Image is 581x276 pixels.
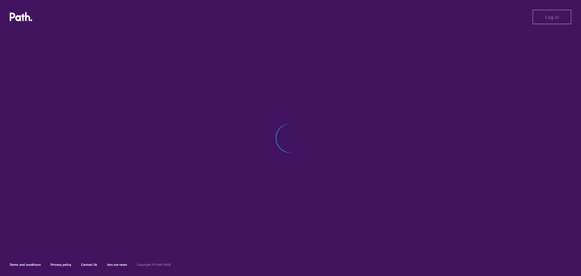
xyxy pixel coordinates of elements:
a: Privacy policy [51,263,71,267]
h6: Copyright © Path 2018 [137,263,171,267]
span: Log in [545,14,559,20]
button: Log in [533,10,571,24]
a: Join our team [107,263,127,267]
a: Terms and conditions [10,263,41,267]
a: Contact Us [81,263,97,267]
